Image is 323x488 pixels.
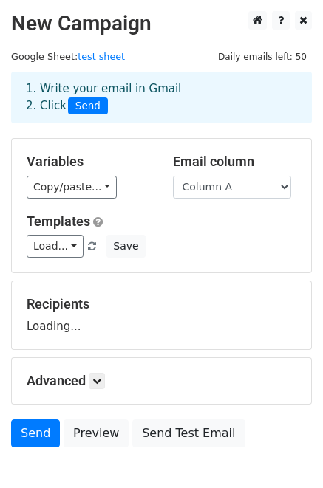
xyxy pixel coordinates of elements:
[27,213,90,229] a: Templates
[68,97,108,115] span: Send
[78,51,125,62] a: test sheet
[27,296,296,334] div: Loading...
[213,51,312,62] a: Daily emails left: 50
[132,419,245,447] a: Send Test Email
[64,419,129,447] a: Preview
[106,235,145,258] button: Save
[15,80,308,114] div: 1. Write your email in Gmail 2. Click
[27,154,151,170] h5: Variables
[11,11,312,36] h2: New Campaign
[11,419,60,447] a: Send
[27,373,296,389] h5: Advanced
[173,154,297,170] h5: Email column
[27,176,117,199] a: Copy/paste...
[27,296,296,312] h5: Recipients
[213,49,312,65] span: Daily emails left: 50
[11,51,125,62] small: Google Sheet:
[27,235,84,258] a: Load...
